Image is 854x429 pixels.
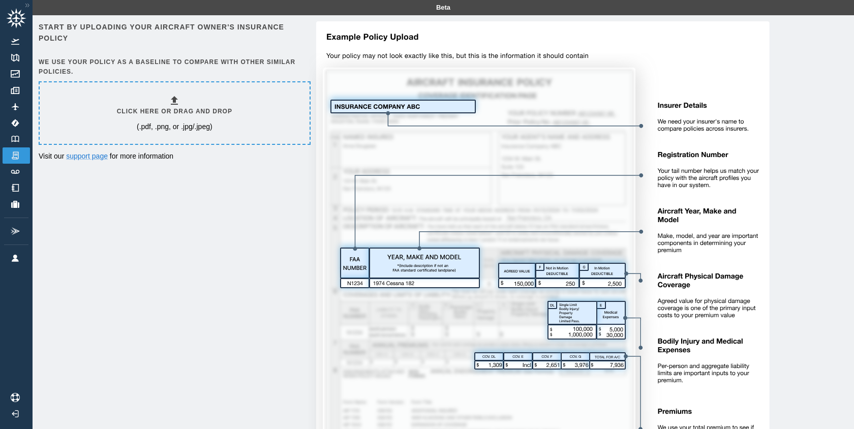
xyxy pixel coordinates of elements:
p: (.pdf, .png, or .jpg/.jpeg) [137,121,212,132]
p: Visit our for more information [39,151,309,161]
h6: We use your policy as a baseline to compare with other similar policies. [39,57,309,77]
a: support page [66,152,108,160]
h6: Click here or drag and drop [117,107,232,116]
h6: Start by uploading your aircraft owner's insurance policy [39,21,309,44]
